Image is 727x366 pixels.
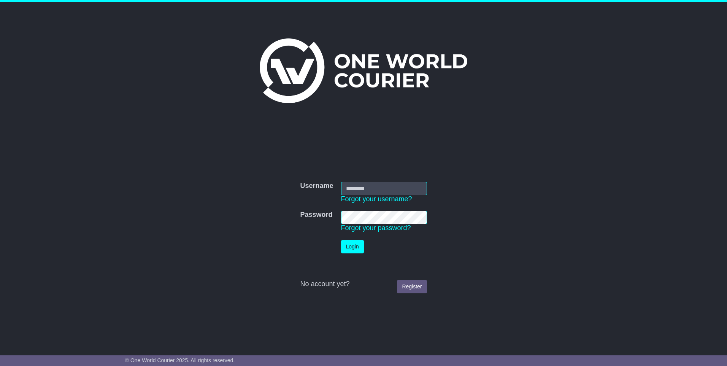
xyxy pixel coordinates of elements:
div: No account yet? [300,280,427,288]
a: Register [397,280,427,293]
img: One World [260,38,467,103]
span: © One World Courier 2025. All rights reserved. [125,357,235,363]
label: Username [300,182,333,190]
label: Password [300,211,332,219]
a: Forgot your username? [341,195,412,203]
button: Login [341,240,364,253]
a: Forgot your password? [341,224,411,232]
